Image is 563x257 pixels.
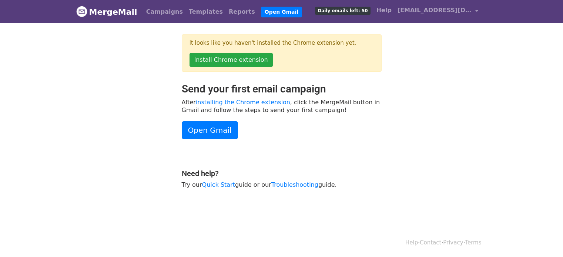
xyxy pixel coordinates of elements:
[186,4,226,19] a: Templates
[182,83,382,95] h2: Send your first email campaign
[443,239,463,246] a: Privacy
[261,7,302,17] a: Open Gmail
[182,181,382,189] p: Try our guide or our guide.
[196,99,290,106] a: installing the Chrome extension
[271,181,318,188] a: Troubleshooting
[226,4,258,19] a: Reports
[405,239,418,246] a: Help
[182,169,382,178] h4: Need help?
[190,53,273,67] a: Install Chrome extension
[76,4,137,20] a: MergeMail
[398,6,472,15] span: [EMAIL_ADDRESS][DOMAIN_NAME]
[395,3,481,20] a: [EMAIL_ADDRESS][DOMAIN_NAME]
[312,3,373,18] a: Daily emails left: 50
[202,181,235,188] a: Quick Start
[182,98,382,114] p: After , click the MergeMail button in Gmail and follow the steps to send your first campaign!
[143,4,186,19] a: Campaigns
[190,39,374,47] p: It looks like you haven't installed the Chrome extension yet.
[315,7,370,15] span: Daily emails left: 50
[420,239,441,246] a: Contact
[76,6,87,17] img: MergeMail logo
[373,3,395,18] a: Help
[465,239,481,246] a: Terms
[182,121,238,139] a: Open Gmail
